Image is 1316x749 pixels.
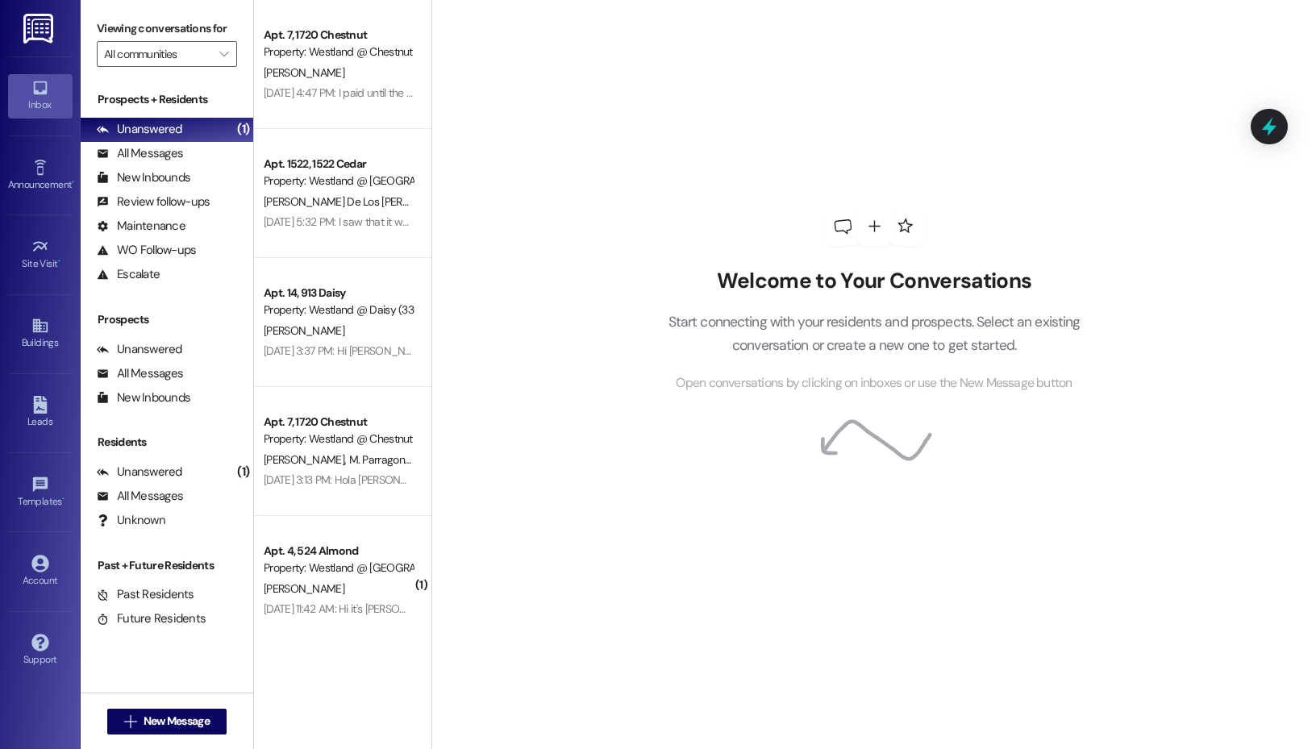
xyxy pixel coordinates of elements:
div: Past + Future Residents [81,557,253,574]
p: Start connecting with your residents and prospects. Select an existing conversation or create a n... [643,310,1105,356]
a: Site Visit • [8,233,73,277]
div: New Inbounds [97,169,190,186]
label: Viewing conversations for [97,16,237,41]
div: [DATE] 4:47 PM: I paid until the 11th I believe [264,85,461,100]
div: Property: Westland @ [GEOGRAPHIC_DATA] (3284) [264,560,413,576]
div: Unanswered [97,121,182,138]
input: All communities [104,41,211,67]
div: Unknown [97,512,165,529]
span: • [72,177,74,188]
button: New Message [107,709,227,734]
a: Inbox [8,74,73,118]
div: Prospects [81,311,253,328]
span: Open conversations by clicking on inboxes or use the New Message button [676,373,1072,393]
img: ResiDesk Logo [23,14,56,44]
span: [PERSON_NAME] [264,65,344,80]
div: Future Residents [97,610,206,627]
div: [DATE] 3:37 PM: Hi [PERSON_NAME] can you give me a call. I put in a mantiance request and I got a... [264,343,1242,358]
div: Apt. 7, 1720 Chestnut [264,414,413,431]
div: Property: Westland @ Chestnut (3366) [264,431,413,447]
div: Apt. 7, 1720 Chestnut [264,27,413,44]
div: WO Follow-ups [97,242,196,259]
div: [DATE] 3:13 PM: Hola [PERSON_NAME] soy [PERSON_NAME] cuanto tenemos que pagar por los 11 [PERSON_... [264,472,884,487]
div: New Inbounds [97,389,190,406]
a: Support [8,629,73,672]
div: Review follow-ups [97,193,210,210]
span: New Message [144,713,210,730]
div: Apt. 4, 524 Almond [264,543,413,560]
span: [PERSON_NAME] [264,452,349,467]
i:  [219,48,228,60]
div: [DATE] 11:42 AM: Hi it's [PERSON_NAME] I left a message let me know to let me know when maintenan... [264,601,837,616]
div: (1) [233,117,253,142]
a: Templates • [8,471,73,514]
div: Property: Westland @ Daisy (3309) [264,302,413,318]
div: All Messages [97,365,183,382]
span: M. Parragonzalez [349,452,431,467]
div: Unanswered [97,341,182,358]
span: [PERSON_NAME] De Los [PERSON_NAME] [264,194,467,209]
div: Property: Westland @ [GEOGRAPHIC_DATA] (3297) [264,173,413,189]
a: Buildings [8,312,73,356]
span: • [58,256,60,267]
div: Escalate [97,266,160,283]
div: All Messages [97,488,183,505]
div: All Messages [97,145,183,162]
span: [PERSON_NAME] [264,581,344,596]
h2: Welcome to Your Conversations [643,268,1105,294]
div: Apt. 14, 913 Daisy [264,285,413,302]
div: Residents [81,434,253,451]
div: Unanswered [97,464,182,481]
div: Property: Westland @ Chestnut (3366) [264,44,413,60]
span: [PERSON_NAME] [264,323,344,338]
span: • [62,493,65,505]
div: Maintenance [97,218,185,235]
i:  [124,715,136,728]
a: Leads [8,391,73,435]
div: Past Residents [97,586,194,603]
div: Apt. 1522, 1522 Cedar [264,156,413,173]
a: Account [8,550,73,593]
div: (1) [233,460,253,485]
div: Prospects + Residents [81,91,253,108]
